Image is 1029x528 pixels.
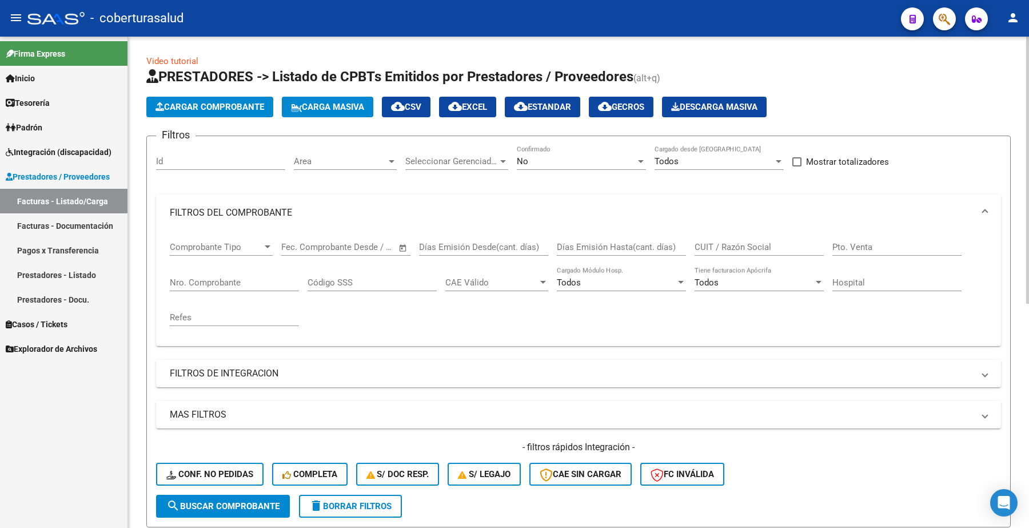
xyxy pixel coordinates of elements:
span: Tesorería [6,97,50,109]
a: Video tutorial [146,56,198,66]
mat-icon: menu [9,11,23,25]
span: Estandar [514,102,571,112]
div: Open Intercom Messenger [990,489,1018,517]
span: No [517,156,528,166]
span: Area [294,156,386,166]
h4: - filtros rápidos Integración - [156,441,1001,454]
span: Casos / Tickets [6,318,67,331]
button: FC Inválida [640,463,724,486]
mat-expansion-panel-header: FILTROS DEL COMPROBANTE [156,194,1001,231]
mat-icon: cloud_download [514,100,528,113]
button: Completa [272,463,348,486]
mat-expansion-panel-header: FILTROS DE INTEGRACION [156,360,1001,387]
button: Buscar Comprobante [156,495,290,518]
button: Open calendar [397,241,410,255]
span: Padrón [6,121,42,134]
span: Completa [282,469,337,479]
span: Todos [695,277,719,288]
mat-panel-title: FILTROS DEL COMPROBANTE [170,207,974,219]
span: Buscar Comprobante [166,501,280,511]
mat-icon: cloud_download [448,100,462,113]
div: FILTROS DEL COMPROBANTE [156,231,1001,346]
mat-icon: cloud_download [391,100,405,113]
span: Cargar Comprobante [155,102,264,112]
button: Conf. no pedidas [156,463,264,486]
span: FC Inválida [651,469,714,479]
span: CSV [391,102,421,112]
button: Carga Masiva [282,97,373,117]
span: Todos [557,277,581,288]
button: Descarga Masiva [662,97,767,117]
button: CSV [382,97,430,117]
mat-panel-title: MAS FILTROS [170,408,974,421]
span: Comprobante Tipo [170,242,262,252]
span: Integración (discapacidad) [6,146,111,158]
button: Cargar Comprobante [146,97,273,117]
span: Gecros [598,102,644,112]
button: CAE SIN CARGAR [529,463,632,486]
app-download-masive: Descarga masiva de comprobantes (adjuntos) [662,97,767,117]
span: Conf. no pedidas [166,469,253,479]
span: CAE Válido [445,277,538,288]
h3: Filtros [156,127,196,143]
span: Descarga Masiva [671,102,757,112]
mat-icon: delete [309,499,323,513]
span: Seleccionar Gerenciador [405,156,498,166]
span: PRESTADORES -> Listado de CPBTs Emitidos por Prestadores / Proveedores [146,69,633,85]
span: S/ legajo [458,469,510,479]
button: Estandar [505,97,580,117]
span: Explorador de Archivos [6,343,97,355]
span: EXCEL [448,102,487,112]
span: - coberturasalud [90,6,184,31]
span: (alt+q) [633,73,660,84]
button: S/ legajo [448,463,521,486]
input: Fecha fin [338,242,393,252]
span: Prestadores / Proveedores [6,170,110,183]
mat-icon: person [1006,11,1020,25]
button: Gecros [589,97,653,117]
span: Mostrar totalizadores [806,155,889,169]
input: Fecha inicio [281,242,328,252]
button: Borrar Filtros [299,495,402,518]
span: Borrar Filtros [309,501,392,511]
button: EXCEL [439,97,496,117]
mat-icon: cloud_download [598,100,612,113]
span: Todos [655,156,679,166]
mat-expansion-panel-header: MAS FILTROS [156,401,1001,428]
span: Carga Masiva [291,102,364,112]
span: Firma Express [6,47,65,60]
span: Inicio [6,72,35,85]
mat-panel-title: FILTROS DE INTEGRACION [170,367,974,380]
button: S/ Doc Resp. [356,463,440,486]
mat-icon: search [166,499,180,513]
span: S/ Doc Resp. [366,469,429,479]
span: CAE SIN CARGAR [540,469,621,479]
